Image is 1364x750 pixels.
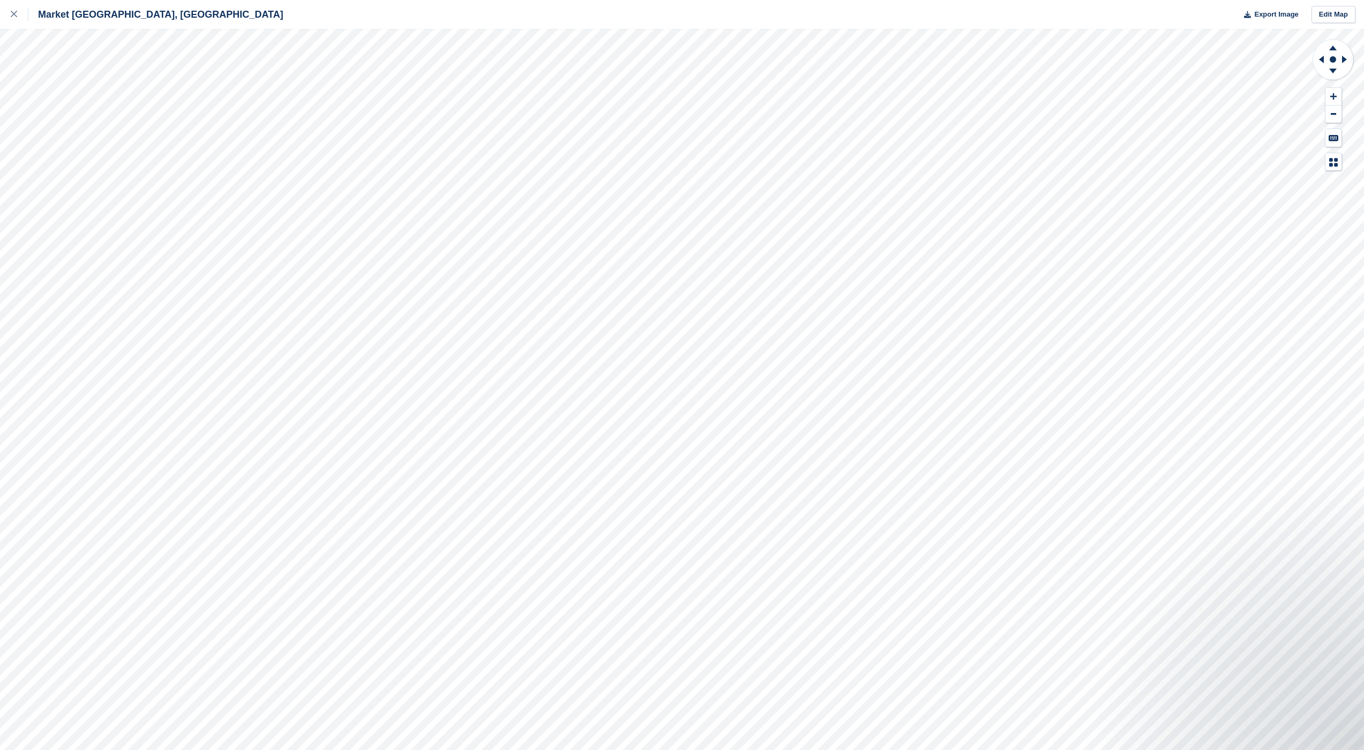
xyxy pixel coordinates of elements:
[1238,6,1299,24] button: Export Image
[1311,6,1355,24] a: Edit Map
[1254,9,1298,20] span: Export Image
[1325,106,1341,123] button: Zoom Out
[28,8,283,21] div: Market [GEOGRAPHIC_DATA], [GEOGRAPHIC_DATA]
[1325,88,1341,106] button: Zoom In
[1325,153,1341,171] button: Map Legend
[1325,129,1341,147] button: Keyboard Shortcuts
